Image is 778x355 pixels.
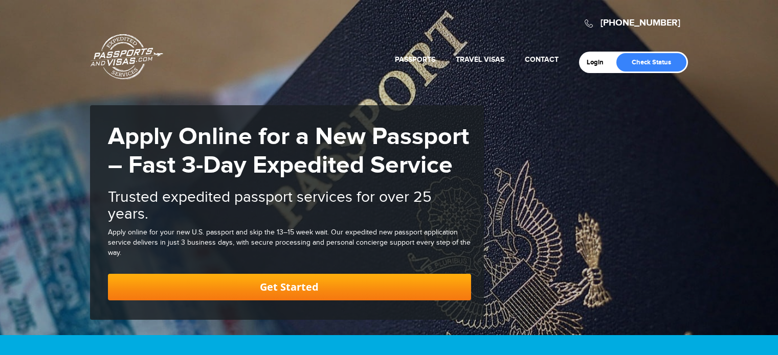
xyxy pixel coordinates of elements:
[91,34,163,80] a: Passports & [DOMAIN_NAME]
[587,58,611,66] a: Login
[108,274,471,300] a: Get Started
[108,228,471,258] div: Apply online for your new U.S. passport and skip the 13–15 week wait. Our expedited new passport ...
[601,17,680,29] a: [PHONE_NUMBER]
[108,189,471,223] h2: Trusted expedited passport services for over 25 years.
[395,55,435,64] a: Passports
[616,53,686,72] a: Check Status
[525,55,559,64] a: Contact
[456,55,504,64] a: Travel Visas
[108,122,469,180] strong: Apply Online for a New Passport – Fast 3-Day Expedited Service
